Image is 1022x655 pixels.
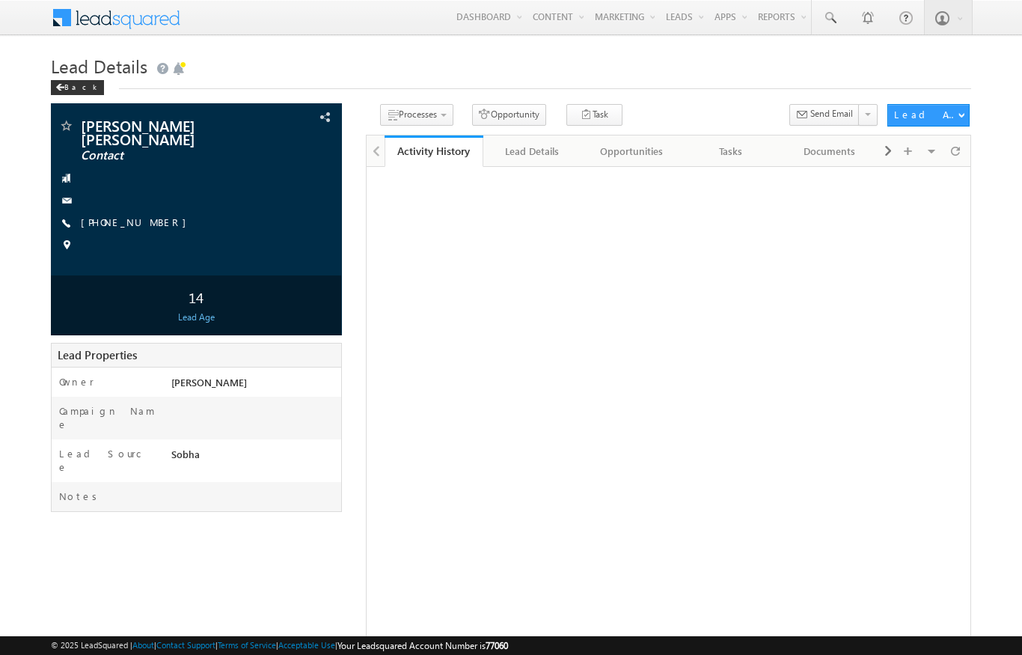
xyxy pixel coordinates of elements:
[595,142,668,160] div: Opportunities
[171,376,247,389] span: [PERSON_NAME]
[810,107,853,121] span: Send Email
[566,104,622,126] button: Task
[385,135,483,167] a: Activity History
[168,447,341,468] div: Sobha
[278,640,335,650] a: Acceptable Use
[894,108,958,121] div: Lead Actions
[58,347,137,362] span: Lead Properties
[792,142,866,160] div: Documents
[396,144,472,158] div: Activity History
[337,640,508,651] span: Your Leadsquared Account Number is
[81,148,260,163] span: Contact
[218,640,276,650] a: Terms of Service
[472,104,546,126] button: Opportunity
[483,135,582,167] a: Lead Details
[780,135,879,167] a: Documents
[51,80,104,95] div: Back
[81,118,260,145] span: [PERSON_NAME] [PERSON_NAME]
[55,283,337,311] div: 14
[694,142,767,160] div: Tasks
[59,404,156,431] label: Campaign Name
[81,216,194,231] span: [PHONE_NUMBER]
[495,142,569,160] div: Lead Details
[51,54,147,78] span: Lead Details
[399,109,437,120] span: Processes
[59,490,102,503] label: Notes
[55,311,337,324] div: Lead Age
[51,79,111,92] a: Back
[380,104,453,126] button: Processes
[59,447,156,474] label: Lead Source
[132,640,154,650] a: About
[583,135,682,167] a: Opportunities
[789,104,860,126] button: Send Email
[59,375,94,389] label: Owner
[156,640,215,650] a: Contact Support
[682,135,780,167] a: Tasks
[51,639,508,653] span: © 2025 LeadSquared | | | | |
[887,104,970,127] button: Lead Actions
[486,640,508,651] span: 77060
